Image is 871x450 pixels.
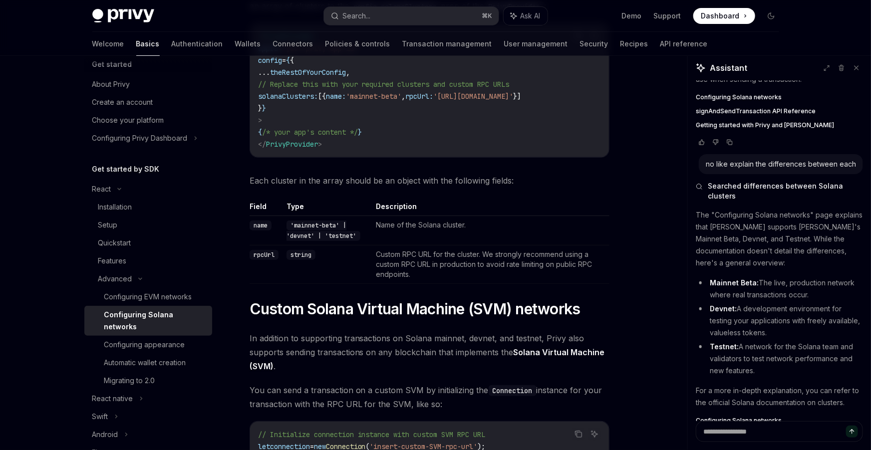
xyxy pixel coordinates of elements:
[258,68,270,77] span: ...
[84,288,212,306] a: Configuring EVM networks
[346,92,402,101] span: 'mainnet-beta'
[406,92,434,101] span: rpcUrl:
[104,339,185,351] div: Configuring appearance
[270,68,346,77] span: theRestOfYourConfig
[84,75,212,93] a: About Privy
[84,306,212,336] a: Configuring Solana networks
[572,428,585,441] button: Copy the contents from the code block
[258,430,486,439] span: // Initialize connection instance with custom SVM RPC URL
[318,140,322,149] span: >
[250,221,272,230] code: name
[580,32,608,56] a: Security
[402,92,406,101] span: ,
[258,80,510,89] span: // Replace this with your required clusters and custom RPC URLs
[92,114,164,126] div: Choose your platform
[84,216,212,234] a: Setup
[701,11,740,21] span: Dashboard
[258,116,262,125] span: >
[250,347,605,372] a: Solana Virtual Machine (SVM)
[620,32,648,56] a: Recipes
[273,32,313,56] a: Connectors
[104,357,186,369] div: Automatic wallet creation
[235,32,261,56] a: Wallets
[696,417,782,425] span: Configuring Solana networks
[287,250,315,260] code: string
[258,56,282,65] span: config
[98,219,118,231] div: Setup
[104,309,206,333] div: Configuring Solana networks
[250,202,283,216] th: Field
[84,93,212,111] a: Create an account
[290,56,294,65] span: {
[358,128,362,137] span: }
[283,202,372,216] th: Type
[696,417,863,425] a: Configuring Solana networks
[258,92,318,101] span: solanaClusters:
[92,32,124,56] a: Welcome
[706,159,856,169] div: no like explain the differences between each
[654,11,681,21] a: Support
[98,237,131,249] div: Quickstart
[696,385,863,409] p: For a more in-depth explanation, you can refer to the official Solana documentation on clusters.
[489,385,537,396] code: Connection
[262,104,266,113] span: }
[172,32,223,56] a: Authentication
[84,198,212,216] a: Installation
[710,342,739,351] strong: Testnet:
[92,393,133,405] div: React native
[98,273,132,285] div: Advanced
[696,181,863,201] button: Searched differences between Solana clusters
[696,303,863,339] li: A development environment for testing your applications with freely available, valueless tokens.
[92,96,153,108] div: Create an account
[286,56,290,65] span: {
[696,93,782,101] span: Configuring Solana networks
[98,201,132,213] div: Installation
[250,174,609,188] span: Each cluster in the array should be an object with the following fields:
[521,11,541,21] span: Ask AI
[696,93,863,101] a: Configuring Solana networks
[696,107,816,115] span: signAndSendTransaction API Reference
[324,7,499,25] button: Search...⌘K
[434,92,514,101] span: '[URL][DOMAIN_NAME]'
[504,32,568,56] a: User management
[258,104,262,113] span: }
[92,163,160,175] h5: Get started by SDK
[514,92,522,101] span: }]
[98,255,127,267] div: Features
[696,341,863,377] li: A network for the Solana team and validators to test network performance and new features.
[372,202,609,216] th: Description
[763,8,779,24] button: Toggle dark mode
[660,32,708,56] a: API reference
[84,336,212,354] a: Configuring appearance
[287,221,360,241] code: 'mainnet-beta' | 'devnet' | 'testnet'
[504,7,548,25] button: Ask AI
[326,92,346,101] span: name:
[104,375,155,387] div: Migrating to 2.0
[84,234,212,252] a: Quickstart
[84,354,212,372] a: Automatic wallet creation
[136,32,160,56] a: Basics
[92,132,188,144] div: Configuring Privy Dashboard
[92,411,108,423] div: Swift
[282,56,286,65] span: =
[696,107,863,115] a: signAndSendTransaction API Reference
[104,291,192,303] div: Configuring EVM networks
[693,8,755,24] a: Dashboard
[92,78,130,90] div: About Privy
[250,383,609,411] span: You can send a transaction on a custom SVM by initializing the instance for your transaction with...
[262,128,358,137] span: /* your app's content */
[402,32,492,56] a: Transaction management
[258,128,262,137] span: {
[84,252,212,270] a: Features
[372,245,609,284] td: Custom RPC URL for the cluster. We strongly recommend using a custom RPC URL in production to avo...
[372,216,609,245] td: Name of the Solana cluster.
[250,331,609,373] span: In addition to supporting transactions on Solana mainnet, devnet, and testnet, Privy also support...
[708,181,863,201] span: Searched differences between Solana clusters
[250,300,581,318] span: Custom Solana Virtual Machine (SVM) networks
[92,429,118,441] div: Android
[482,12,493,20] span: ⌘ K
[696,209,863,269] p: The "Configuring Solana networks" page explains that [PERSON_NAME] supports [PERSON_NAME]'s Mainn...
[92,9,154,23] img: dark logo
[84,372,212,390] a: Migrating to 2.0
[710,278,759,287] strong: Mainnet Beta:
